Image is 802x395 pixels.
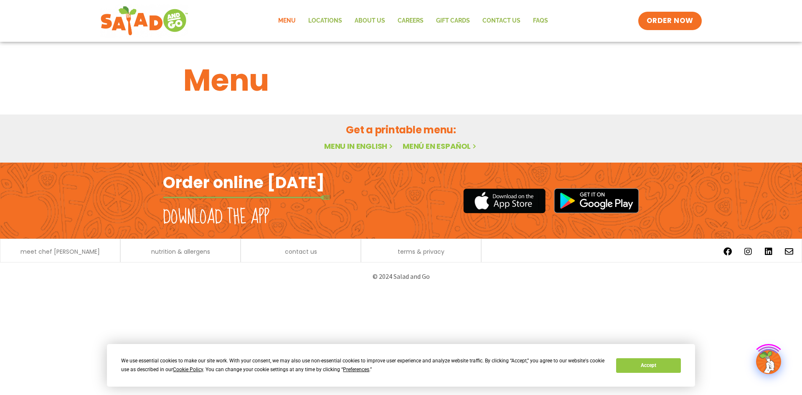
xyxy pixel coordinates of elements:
[463,187,546,214] img: appstore
[324,141,394,151] a: Menu in English
[183,58,619,103] h1: Menu
[403,141,478,151] a: Menú en español
[527,11,554,31] a: FAQs
[638,12,702,30] a: ORDER NOW
[647,16,693,26] span: ORDER NOW
[391,11,430,31] a: Careers
[348,11,391,31] a: About Us
[151,249,210,255] a: nutrition & allergens
[616,358,680,373] button: Accept
[100,4,188,38] img: new-SAG-logo-768×292
[302,11,348,31] a: Locations
[163,206,269,229] h2: Download the app
[272,11,554,31] nav: Menu
[20,249,100,255] a: meet chef [PERSON_NAME]
[107,344,695,387] div: Cookie Consent Prompt
[398,249,444,255] a: terms & privacy
[163,172,325,193] h2: Order online [DATE]
[554,188,639,213] img: google_play
[167,271,635,282] p: © 2024 Salad and Go
[272,11,302,31] a: Menu
[285,249,317,255] a: contact us
[121,357,606,374] div: We use essential cookies to make our site work. With your consent, we may also use non-essential ...
[430,11,476,31] a: GIFT CARDS
[183,122,619,137] h2: Get a printable menu:
[173,367,203,372] span: Cookie Policy
[476,11,527,31] a: Contact Us
[163,195,330,200] img: fork
[343,367,369,372] span: Preferences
